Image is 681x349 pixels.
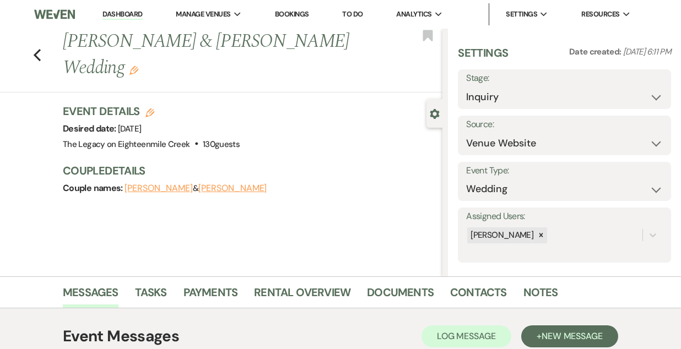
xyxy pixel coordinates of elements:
span: Settings [506,9,537,20]
span: Log Message [437,330,496,342]
button: +New Message [521,325,618,347]
h3: Settings [458,45,508,69]
a: Tasks [135,283,167,308]
h1: [PERSON_NAME] & [PERSON_NAME] Wedding [63,29,363,81]
h3: Couple Details [63,163,431,178]
a: Bookings [275,9,309,19]
a: To Do [342,9,363,19]
span: Analytics [396,9,431,20]
span: Manage Venues [176,9,230,20]
span: The Legacy on Eighteenmile Creek [63,139,190,150]
a: Messages [63,283,118,308]
span: New Message [542,330,603,342]
h1: Event Messages [63,325,179,348]
button: Log Message [421,325,511,347]
span: [DATE] 6:11 PM [623,46,671,57]
span: & [125,183,267,194]
button: Close lead details [430,108,440,118]
a: Rental Overview [254,283,350,308]
a: Contacts [450,283,507,308]
span: Couple names: [63,182,125,194]
span: Date created: [569,46,623,57]
button: [PERSON_NAME] [125,184,193,193]
label: Event Type: [466,163,663,179]
label: Stage: [466,70,663,86]
button: Edit [129,65,138,75]
button: [PERSON_NAME] [198,184,267,193]
a: Documents [367,283,434,308]
div: [PERSON_NAME] [467,227,535,243]
span: 130 guests [203,139,240,150]
span: [DATE] [118,123,141,134]
label: Source: [466,117,663,133]
span: Resources [581,9,619,20]
span: Desired date: [63,123,118,134]
a: Payments [183,283,238,308]
label: Assigned Users: [466,209,663,225]
a: Notes [523,283,558,308]
h3: Event Details [63,103,240,119]
img: Weven Logo [34,3,75,26]
a: Dashboard [102,9,142,20]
